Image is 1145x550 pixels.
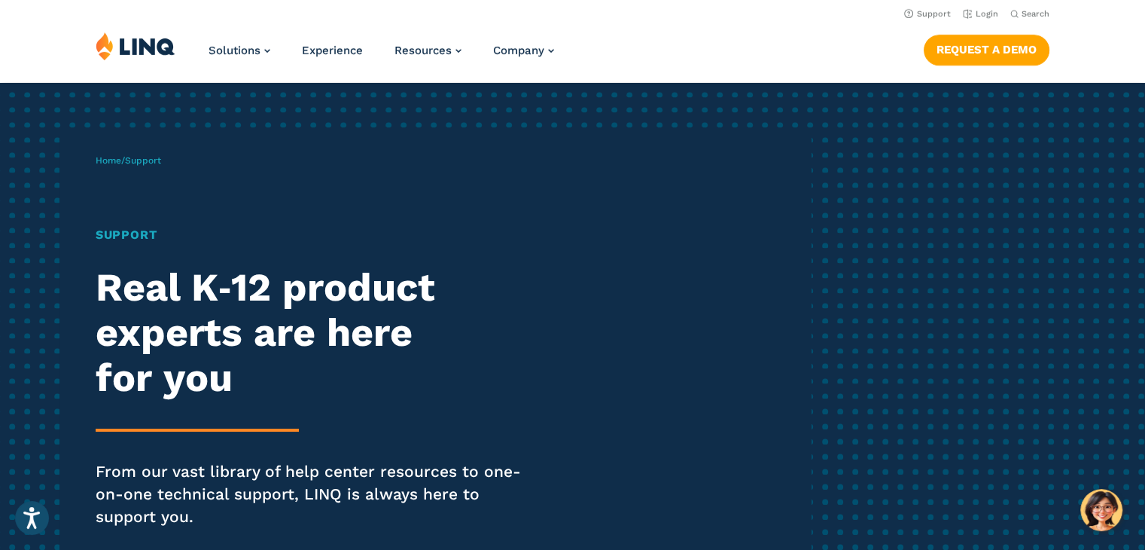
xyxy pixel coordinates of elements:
[125,155,161,166] span: Support
[394,44,452,57] span: Resources
[924,32,1049,65] nav: Button Navigation
[96,32,175,60] img: LINQ | K‑12 Software
[302,44,363,57] a: Experience
[394,44,461,57] a: Resources
[1080,489,1122,531] button: Hello, have a question? Let’s chat.
[1010,8,1049,20] button: Open Search Bar
[209,32,554,81] nav: Primary Navigation
[924,35,1049,65] a: Request a Demo
[96,460,537,528] p: From our vast library of help center resources to one-on-one technical support, LINQ is always he...
[209,44,260,57] span: Solutions
[96,155,121,166] a: Home
[96,226,537,244] h1: Support
[96,155,161,166] span: /
[96,265,537,400] h2: Real K‑12 product experts are here for you
[493,44,554,57] a: Company
[1022,9,1049,19] span: Search
[209,44,270,57] a: Solutions
[963,9,998,19] a: Login
[493,44,544,57] span: Company
[904,9,951,19] a: Support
